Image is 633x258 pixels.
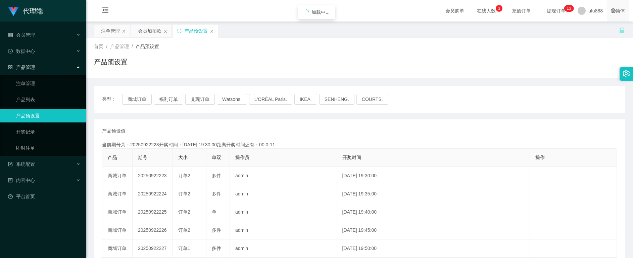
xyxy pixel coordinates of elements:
[16,125,81,139] a: 开奖记录
[212,209,216,215] span: 单
[178,155,188,160] span: 大小
[611,8,616,13] i: 图标: global
[8,65,35,70] span: 产品管理
[235,155,249,160] span: 操作员
[94,0,117,22] i: 图标: menu-fold
[16,109,81,122] a: 产品预设置
[230,221,337,239] td: admin
[133,203,173,221] td: 20250922225
[122,94,152,105] button: 商城订单
[311,9,330,15] span: 加载中...
[94,57,128,67] h1: 产品预设置
[154,94,183,105] button: 福利订单
[133,167,173,185] td: 20250922223
[8,48,35,54] span: 数据中心
[138,155,147,160] span: 期号
[108,155,117,160] span: 产品
[132,44,133,49] span: /
[102,167,133,185] td: 商城订单
[337,185,530,203] td: [DATE] 19:35:00
[184,25,208,37] div: 产品预设置
[569,5,571,12] p: 3
[294,94,317,105] button: IKEA.
[564,5,574,12] sup: 13
[230,239,337,258] td: admin
[16,141,81,155] a: 即时注单
[138,25,161,37] div: 会员加扣款
[342,155,361,160] span: 开奖时间
[102,94,122,105] span: 类型：
[110,44,129,49] span: 产品管理
[133,221,173,239] td: 20250922226
[619,27,625,33] i: 图标: unlock
[567,5,569,12] p: 1
[23,0,43,22] h1: 代理端
[122,29,126,33] i: 图标: close
[535,155,545,160] span: 操作
[212,173,221,178] span: 多件
[212,155,221,160] span: 单双
[8,49,13,53] i: 图标: check-circle-o
[102,127,126,135] span: 产品预设值
[136,44,159,49] span: 产品预设置
[356,94,388,105] button: COURTS.
[8,65,13,70] i: 图标: appstore-o
[230,203,337,221] td: admin
[16,77,81,90] a: 注单管理
[337,203,530,221] td: [DATE] 19:40:00
[133,239,173,258] td: 20250922227
[8,161,35,167] span: 系统配置
[230,167,337,185] td: admin
[178,227,190,233] span: 订单2
[303,9,309,15] i: icon: loading
[212,246,221,251] span: 多件
[623,70,630,77] i: 图标: setting
[230,185,337,203] td: admin
[178,246,190,251] span: 订单1
[102,203,133,221] td: 商城订单
[163,29,167,33] i: 图标: close
[102,221,133,239] td: 商城订单
[8,32,35,38] span: 会员管理
[16,93,81,106] a: 产品列表
[319,94,354,105] button: SENHENG.
[8,190,81,203] a: 图标: dashboard平台首页
[185,94,215,105] button: 兑现订单
[178,173,190,178] span: 订单2
[8,33,13,37] i: 图标: table
[8,178,13,183] i: 图标: profile
[337,167,530,185] td: [DATE] 19:30:00
[178,191,190,196] span: 订单2
[102,185,133,203] td: 商城订单
[498,5,500,12] p: 3
[101,25,120,37] div: 注单管理
[102,141,617,148] div: 当前期号为：20250922223开奖时间：[DATE] 19:30:00距离开奖时间还有：00:0-11
[106,44,107,49] span: /
[474,8,499,13] span: 在线人数
[337,221,530,239] td: [DATE] 19:45:00
[177,29,182,33] i: 图标: sync
[543,8,569,13] span: 提现订单
[210,29,214,33] i: 图标: close
[178,209,190,215] span: 订单2
[508,8,534,13] span: 充值订单
[212,191,221,196] span: 多件
[8,8,43,13] a: 代理端
[496,5,502,12] sup: 3
[249,94,292,105] button: L'ORÉAL Paris.
[212,227,221,233] span: 多件
[133,185,173,203] td: 20250922224
[102,239,133,258] td: 商城订单
[8,178,35,183] span: 内容中心
[8,162,13,167] i: 图标: form
[217,94,247,105] button: Watsons.
[337,239,530,258] td: [DATE] 19:50:00
[94,44,103,49] span: 首页
[8,7,19,16] img: logo.9652507e.png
